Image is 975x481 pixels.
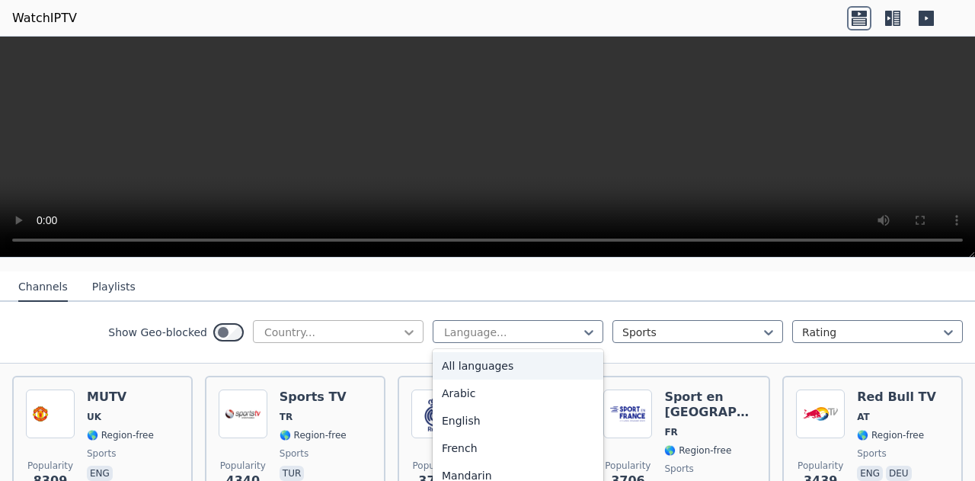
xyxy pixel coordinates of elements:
div: English [433,407,603,435]
img: Sport en France [603,390,652,438]
span: Popularity [798,460,843,472]
span: 🌎 Region-free [87,429,154,441]
span: AT [857,411,870,423]
span: Popularity [220,460,266,472]
span: 🌎 Region-free [857,429,924,441]
label: Show Geo-blocked [108,325,207,340]
span: Popularity [413,460,459,472]
button: Channels [18,273,68,302]
span: FR [664,426,677,438]
img: Sports TV [219,390,267,438]
div: All languages [433,352,603,380]
p: eng [87,466,113,481]
span: Popularity [27,460,73,472]
span: 🌎 Region-free [280,429,347,441]
p: tur [280,466,304,481]
span: sports [87,447,116,460]
h6: MUTV [87,390,154,405]
span: sports [857,447,886,460]
img: MUTV [26,390,75,438]
div: French [433,435,603,462]
h6: Sports TV [280,390,347,405]
p: eng [857,466,883,481]
span: Popularity [605,460,651,472]
p: deu [886,466,912,481]
img: Red Bull TV [796,390,845,438]
button: Playlists [92,273,136,302]
img: Real Madrid TV [411,390,460,438]
span: sports [664,463,693,475]
h6: Sport en [GEOGRAPHIC_DATA] [664,390,756,420]
span: sports [280,447,308,460]
a: WatchIPTV [12,9,77,27]
span: 🌎 Region-free [664,444,731,457]
div: Arabic [433,380,603,407]
span: TR [280,411,292,423]
h6: Red Bull TV [857,390,936,405]
span: UK [87,411,101,423]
